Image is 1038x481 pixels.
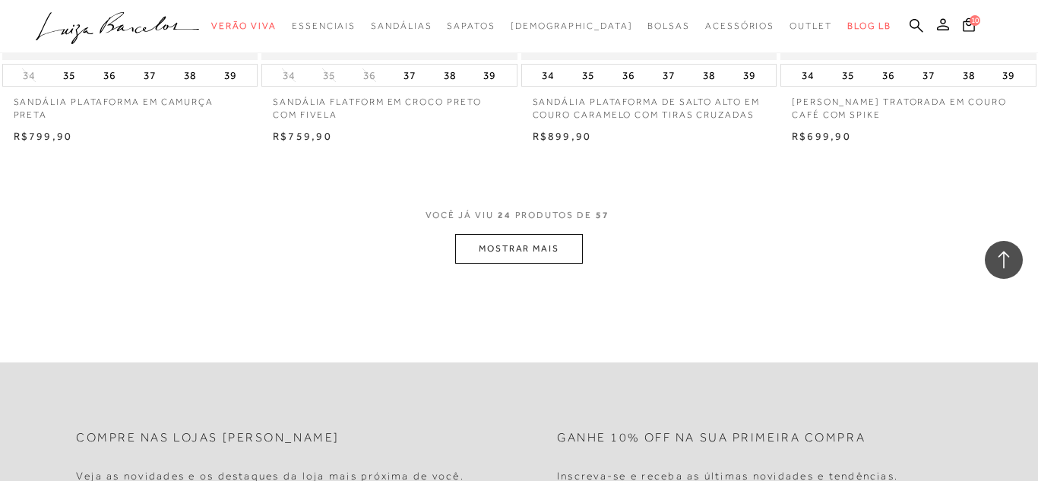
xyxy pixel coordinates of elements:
[596,210,609,220] span: 57
[220,65,241,86] button: 39
[426,210,613,220] span: VOCÊ JÁ VIU PRODUTOS DE
[371,21,432,31] span: Sandálias
[792,130,851,142] span: R$699,90
[847,12,891,40] a: BLOG LB
[533,130,592,142] span: R$899,90
[455,234,583,264] button: MOSTRAR MAIS
[578,65,599,86] button: 35
[211,21,277,31] span: Verão Viva
[399,65,420,86] button: 37
[371,12,432,40] a: noSubCategoriesText
[179,65,201,86] button: 38
[647,21,690,31] span: Bolsas
[847,21,891,31] span: BLOG LB
[292,21,356,31] span: Essenciais
[878,65,899,86] button: 36
[658,65,679,86] button: 37
[705,12,774,40] a: noSubCategoriesText
[958,65,979,86] button: 38
[447,21,495,31] span: Sapatos
[14,130,73,142] span: R$799,90
[790,21,832,31] span: Outlet
[958,17,979,37] button: 10
[998,65,1019,86] button: 39
[837,65,859,86] button: 35
[139,65,160,86] button: 37
[511,21,633,31] span: [DEMOGRAPHIC_DATA]
[76,431,340,445] h2: Compre nas lojas [PERSON_NAME]
[739,65,760,86] button: 39
[705,21,774,31] span: Acessórios
[790,12,832,40] a: noSubCategoriesText
[261,87,517,122] a: SANDÁLIA FLATFORM EM CROCO PRETO COM FIVELA
[618,65,639,86] button: 36
[318,68,340,83] button: 35
[498,210,511,220] span: 24
[647,12,690,40] a: noSubCategoriesText
[59,65,80,86] button: 35
[557,431,866,445] h2: Ganhe 10% off na sua primeira compra
[99,65,120,86] button: 36
[447,12,495,40] a: noSubCategoriesText
[780,87,1036,122] a: [PERSON_NAME] TRATORADA EM COURO CAFÉ COM SPIKE
[479,65,500,86] button: 39
[211,12,277,40] a: noSubCategoriesText
[2,87,258,122] a: SANDÁLIA PLATAFORMA EM CAMURÇA PRETA
[359,68,380,83] button: 36
[537,65,559,86] button: 34
[18,68,40,83] button: 34
[698,65,720,86] button: 38
[292,12,356,40] a: noSubCategoriesText
[511,12,633,40] a: noSubCategoriesText
[278,68,299,83] button: 34
[273,130,332,142] span: R$759,90
[521,87,777,122] a: SANDÁLIA PLATAFORMA DE SALTO ALTO EM COURO CARAMELO COM TIRAS CRUZADAS
[439,65,460,86] button: 38
[970,15,980,26] span: 10
[797,65,818,86] button: 34
[918,65,939,86] button: 37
